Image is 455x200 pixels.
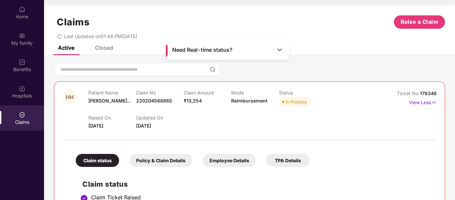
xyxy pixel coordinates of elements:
[184,90,232,95] p: Claim Amount
[88,90,136,95] p: Patient Name
[431,99,437,106] img: svg+xml;base64,PHN2ZyB4bWxucz0iaHR0cDovL3d3dy53My5vcmcvMjAwMC9zdmciIHdpZHRoPSIxNyIgaGVpZ2h0PSIxNy...
[57,33,62,39] span: redo
[19,59,25,65] img: svg+xml;base64,PHN2ZyBpZD0iQmVuZWZpdHMiIHhtbG5zPSJodHRwOi8vd3d3LnczLm9yZy8yMDAwL3N2ZyIgd2lkdGg9Ij...
[19,85,25,92] img: svg+xml;base64,PHN2ZyBpZD0iSG9zcGl0YWxzIiB4bWxucz0iaHR0cDovL3d3dy53My5vcmcvMjAwMC9zdmciIHdpZHRoPS...
[136,90,184,95] p: Claim No
[172,46,233,53] span: Need Real-time status?
[19,6,25,13] img: svg+xml;base64,PHN2ZyBpZD0iSG9tZSIgeG1sbnM9Imh0dHA6Ly93d3cudzMub3JnLzIwMDAvc3ZnIiB3aWR0aD0iMjAiIG...
[397,90,420,96] span: Ticket No
[95,44,113,51] div: Closed
[64,33,137,39] span: Last Updated on 01:44 PM[DATE]
[420,90,437,96] span: 178346
[58,44,74,51] div: Active
[19,32,25,39] img: svg+xml;base64,PHN2ZyB3aWR0aD0iMjAiIGhlaWdodD0iMjAiIHZpZXdCb3g9IjAgMCAyMCAyMCIgZmlsbD0ibm9uZSIgeG...
[203,154,256,167] div: Employee Details
[231,90,279,95] p: Mode
[57,16,89,28] h1: Claims
[76,154,119,167] div: Claim status
[88,98,131,104] span: [PERSON_NAME]...
[401,18,439,26] span: Raise a Claim
[82,179,430,190] h2: Claim status
[136,115,184,121] p: Updated On
[276,46,283,53] img: Toggle Icon
[88,115,136,121] p: Raised On
[19,112,25,118] img: svg+xml;base64,PHN2ZyBpZD0iQ2xhaW0iIHhtbG5zPSJodHRwOi8vd3d3LnczLm9yZy8yMDAwL3N2ZyIgd2lkdGg9IjIwIi...
[409,97,437,106] p: View Less
[394,15,445,29] button: Raise a Claim
[279,90,327,95] p: Status
[66,94,74,100] span: HH
[286,98,307,105] div: In Process
[210,67,215,72] img: svg+xml;base64,PHN2ZyBpZD0iU2VhcmNoLTMyeDMyIiB4bWxucz0iaHR0cDovL3d3dy53My5vcmcvMjAwMC9zdmciIHdpZH...
[184,98,202,104] span: ₹13,254
[88,123,103,129] span: [DATE]
[231,98,268,104] span: Reimbursement
[129,154,192,167] div: Policy & Claim Details
[136,123,151,129] span: [DATE]
[136,98,172,104] span: 220204568865
[266,154,310,167] div: TPA Details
